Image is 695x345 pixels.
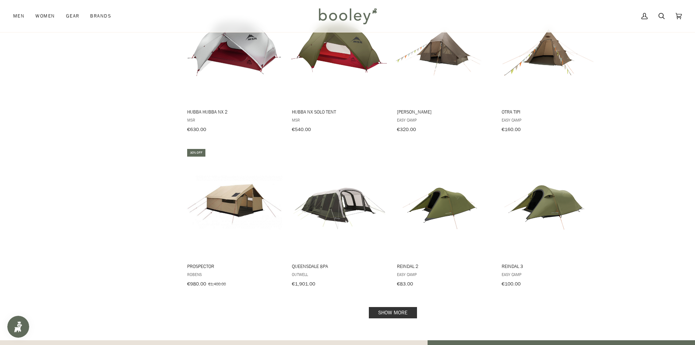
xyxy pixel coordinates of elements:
[187,149,205,157] div: 30% off
[397,280,413,287] span: €83.00
[397,117,491,123] span: Easy Camp
[291,148,387,290] a: Queensdale 8PA
[292,117,386,123] span: MSR
[292,280,315,287] span: €1,901.00
[396,154,493,251] img: Easy Camp Reindal 2 Green - Booley Galway
[90,12,111,20] span: Brands
[187,117,282,123] span: MSR
[187,126,206,133] span: €630.00
[186,154,283,251] img: Robens Prospector - Booley Galway
[397,263,491,269] span: Reindal 2
[292,126,311,133] span: €540.00
[292,271,386,277] span: Outwell
[187,108,282,115] span: Hubba Hubba NX 2
[66,12,80,20] span: Gear
[291,154,387,251] img: Outwell Queensdale 8PA - Booley Galway
[502,117,596,123] span: Easy Camp
[187,263,282,269] span: Prospector
[501,148,597,290] a: Reindal 3
[502,271,596,277] span: Easy Camp
[208,281,226,287] span: €1,400.00
[13,12,24,20] span: Men
[369,307,417,318] a: Show more
[186,148,283,290] a: Prospector
[502,108,596,115] span: Otra Tipi
[502,263,596,269] span: Reindal 3
[187,280,206,287] span: €980.00
[397,108,491,115] span: [PERSON_NAME]
[187,271,282,277] span: Robens
[502,280,521,287] span: €100.00
[316,5,379,27] img: Booley
[7,316,29,338] iframe: Button to open loyalty program pop-up
[187,309,599,316] div: Pagination
[502,126,521,133] span: €160.00
[292,263,386,269] span: Queensdale 8PA
[501,154,597,251] img: Easy Camp Reindal 3 Green - Booley Galway
[397,271,491,277] span: Easy Camp
[396,148,493,290] a: Reindal 2
[292,108,386,115] span: Hubba NX Solo Tent
[35,12,55,20] span: Women
[397,126,416,133] span: €320.00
